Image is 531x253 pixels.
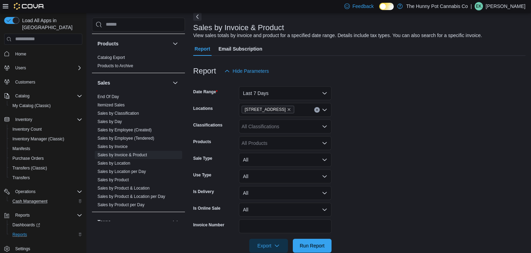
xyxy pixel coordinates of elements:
span: Operations [12,187,82,196]
span: [STREET_ADDRESS] [245,106,286,113]
button: My Catalog (Classic) [7,101,85,111]
span: Sales by Product & Location per Day [97,193,165,199]
span: Load All Apps in [GEOGRAPHIC_DATA] [19,17,82,31]
div: Products [92,53,185,72]
a: Purchase Orders [10,154,47,163]
button: Home [1,49,85,59]
img: Cova [14,3,45,10]
span: Report [195,42,210,56]
span: Sales by Invoice & Product [97,152,147,157]
span: Catalog Export [97,54,125,60]
a: Itemized Sales [97,102,125,107]
button: Transfers (Classic) [7,163,85,173]
label: Is Delivery [193,189,214,194]
button: Open list of options [322,124,327,129]
label: Sale Type [193,156,212,161]
span: Sales by Employee (Created) [97,127,152,132]
a: Dashboards [7,220,85,230]
span: Operations [15,189,36,194]
a: Sales by Product & Location [97,185,150,190]
span: Settings [12,244,82,253]
span: Run Report [300,242,325,249]
label: Use Type [193,172,211,178]
span: Home [15,51,26,57]
a: Sales by Invoice [97,144,128,149]
button: Catalog [12,92,32,100]
a: Dashboards [10,221,43,229]
a: Sales by Product & Location per Day [97,194,165,199]
h3: Products [97,40,119,47]
button: Products [171,39,179,47]
button: Sales [171,78,179,87]
button: Operations [12,187,38,196]
button: Transfers [7,173,85,183]
button: Inventory [1,115,85,124]
button: Catalog [1,91,85,101]
span: Products to Archive [97,63,133,68]
h3: Sales by Invoice & Product [193,24,284,32]
button: Users [12,64,29,72]
a: Catalog Export [97,55,125,60]
span: Users [15,65,26,71]
button: Cash Management [7,197,85,206]
button: Taxes [171,217,179,226]
button: Products [97,40,170,47]
button: Customers [1,77,85,87]
button: Manifests [7,144,85,154]
button: Next [193,12,202,21]
p: | [471,2,472,10]
span: Dashboards [12,222,40,228]
label: Locations [193,106,213,111]
span: Inventory [15,117,32,122]
a: Reports [10,230,30,239]
span: Sales by Invoice [97,143,128,149]
span: Purchase Orders [12,156,44,161]
span: Purchase Orders [10,154,82,163]
a: Sales by Employee (Tendered) [97,136,154,140]
span: Reports [12,232,27,237]
span: Users [12,64,82,72]
span: Feedback [353,3,374,10]
button: Inventory Count [7,124,85,134]
span: Sales by Product per Day [97,202,145,207]
a: Transfers [10,174,32,182]
button: Clear input [314,107,320,113]
h3: Taxes [97,218,111,225]
span: Catalog [12,92,82,100]
span: Inventory [12,115,82,124]
div: Elizabeth Kettlehut [475,2,483,10]
span: Catalog [15,93,29,99]
label: Classifications [193,122,223,128]
span: Sales by Location per Day [97,168,146,174]
a: Sales by Location per Day [97,169,146,174]
a: Cash Management [10,197,50,206]
span: Inventory Count [10,125,82,133]
label: Date Range [193,89,218,95]
span: Reports [10,230,82,239]
button: All [239,186,332,200]
span: EK [476,2,482,10]
span: Cash Management [10,197,82,206]
button: Run Report [293,239,332,253]
span: Transfers [10,174,82,182]
a: Customers [12,78,38,86]
span: Transfers [12,175,30,181]
a: Transfers (Classic) [10,164,50,172]
button: All [239,153,332,167]
input: Dark Mode [379,3,394,10]
span: Manifests [12,146,30,151]
button: Reports [7,230,85,239]
span: Dashboards [10,221,82,229]
a: My Catalog (Classic) [10,102,54,110]
button: Operations [1,187,85,197]
a: Sales by Location [97,160,130,165]
button: All [239,169,332,183]
span: My Catalog (Classic) [10,102,82,110]
span: Reports [15,212,30,218]
span: Transfers (Classic) [12,165,47,171]
span: Reports [12,211,82,219]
